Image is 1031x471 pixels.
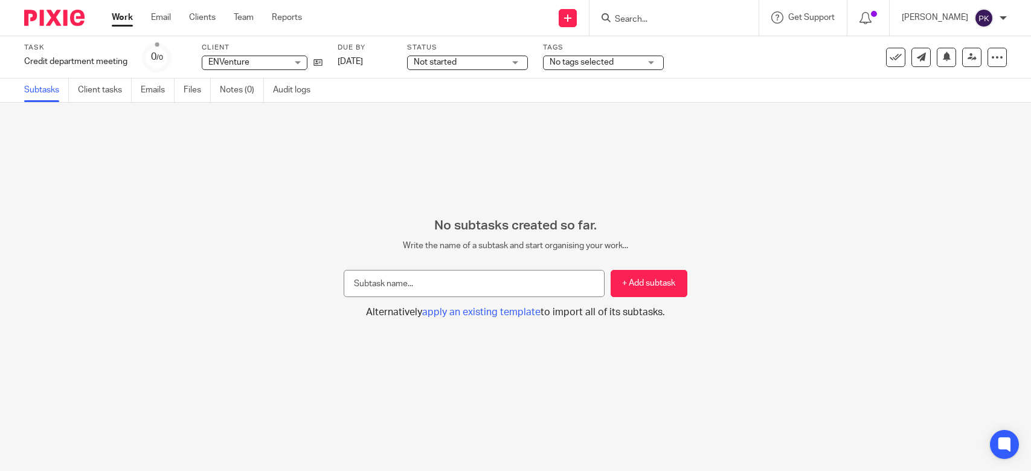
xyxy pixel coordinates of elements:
[78,78,132,102] a: Client tasks
[611,270,687,297] button: + Add subtask
[208,58,249,66] span: ENVenture
[344,218,687,234] h2: No subtasks created so far.
[543,43,664,53] label: Tags
[422,307,541,317] span: apply an existing template
[974,8,994,28] img: svg%3E
[550,58,614,66] span: No tags selected
[141,78,175,102] a: Emails
[202,43,323,53] label: Client
[112,11,133,24] a: Work
[272,11,302,24] a: Reports
[344,240,687,252] p: Write the name of a subtask and start organising your work...
[151,11,171,24] a: Email
[151,50,163,64] div: 0
[344,306,687,319] button: Alternativelyapply an existing templateto import all of its subtasks.
[788,13,835,22] span: Get Support
[156,54,163,61] small: /0
[338,57,363,66] span: [DATE]
[24,78,69,102] a: Subtasks
[24,10,85,26] img: Pixie
[24,43,127,53] label: Task
[220,78,264,102] a: Notes (0)
[902,11,968,24] p: [PERSON_NAME]
[273,78,320,102] a: Audit logs
[189,11,216,24] a: Clients
[414,58,457,66] span: Not started
[184,78,211,102] a: Files
[614,14,722,25] input: Search
[24,56,127,68] div: Credit department meeting
[407,43,528,53] label: Status
[234,11,254,24] a: Team
[344,270,605,297] input: Subtask name...
[338,43,392,53] label: Due by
